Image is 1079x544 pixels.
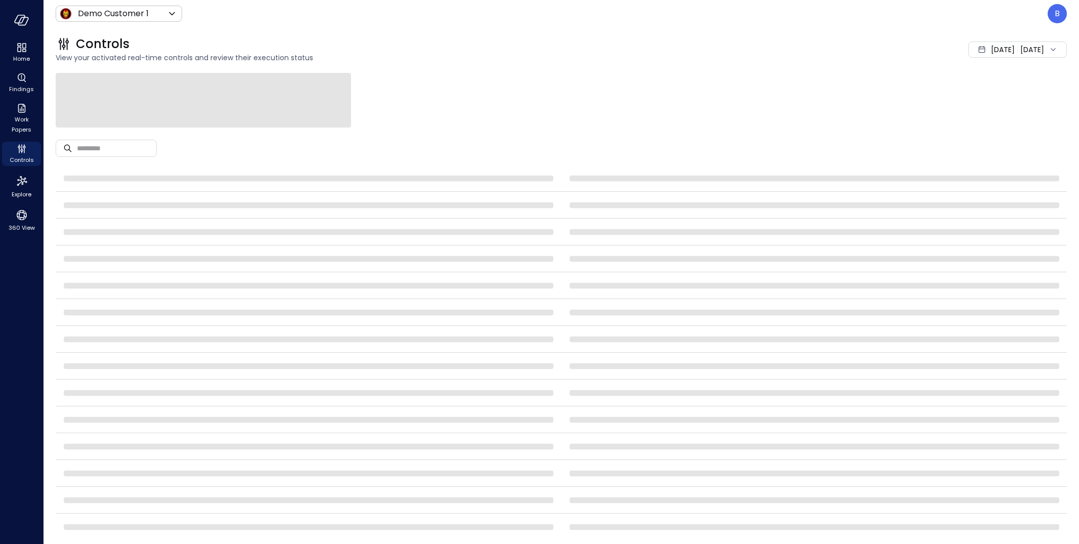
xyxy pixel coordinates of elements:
[2,172,41,200] div: Explore
[9,84,34,94] span: Findings
[1055,8,1060,20] p: B
[6,114,37,135] span: Work Papers
[10,155,34,165] span: Controls
[2,206,41,234] div: 360 View
[2,101,41,136] div: Work Papers
[2,71,41,95] div: Findings
[1048,4,1067,23] div: Boaz
[56,52,788,63] span: View your activated real-time controls and review their execution status
[12,189,31,199] span: Explore
[991,44,1015,55] span: [DATE]
[2,142,41,166] div: Controls
[60,8,72,20] img: Icon
[78,8,149,20] p: Demo Customer 1
[13,54,30,64] span: Home
[2,40,41,65] div: Home
[9,223,35,233] span: 360 View
[76,36,130,52] span: Controls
